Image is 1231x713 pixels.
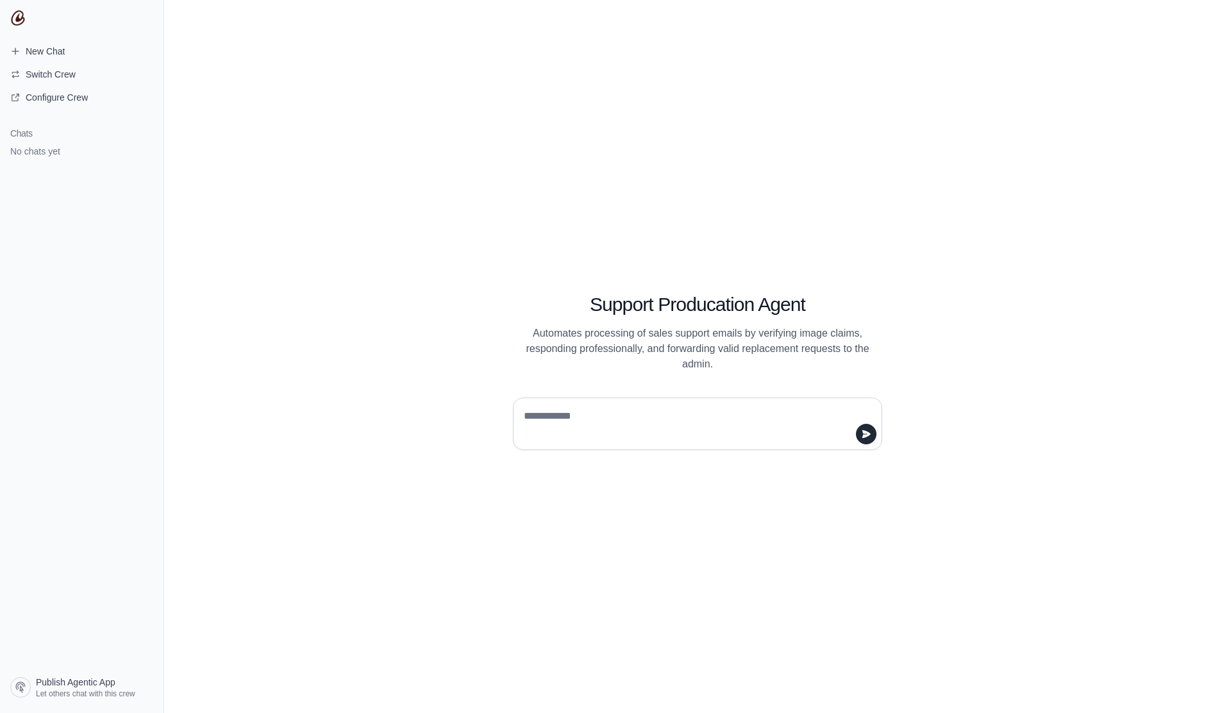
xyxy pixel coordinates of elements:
img: CrewAI Logo [10,10,26,26]
span: Let others chat with this crew [36,689,135,699]
a: Configure Crew [5,87,158,108]
span: Switch Crew [26,68,76,81]
h1: Support Producation Agent [513,293,882,316]
button: Switch Crew [5,64,158,85]
a: New Chat [5,41,158,62]
a: Publish Agentic App Let others chat with this crew [5,672,158,703]
span: Configure Crew [26,91,88,104]
span: New Chat [26,45,65,58]
span: Publish Agentic App [36,676,115,689]
p: Automates processing of sales support emails by verifying image claims, responding professionally... [513,326,882,372]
